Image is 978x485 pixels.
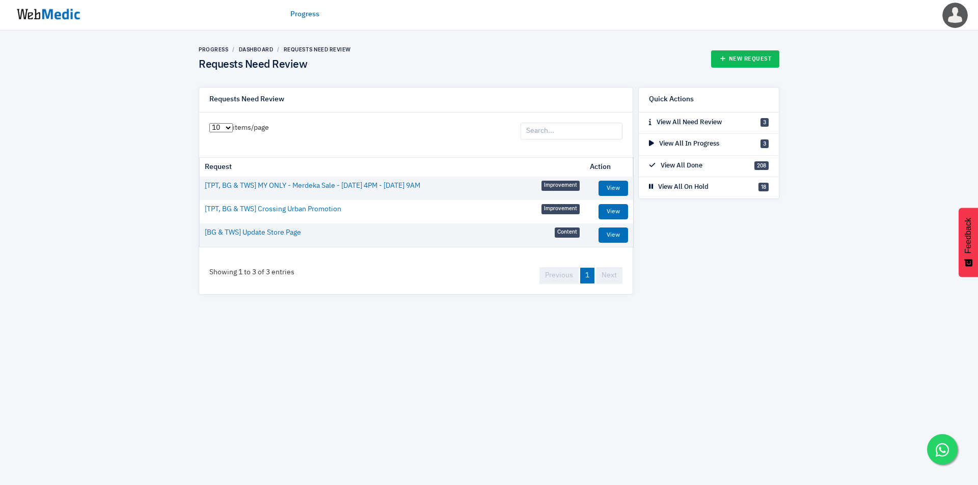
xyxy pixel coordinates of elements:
[205,227,301,238] a: [BG & TWS] Update Store Page
[199,46,351,53] nav: breadcrumb
[284,46,351,52] a: Requests Need Review
[964,218,973,253] span: Feedback
[711,50,780,68] a: New Request
[599,204,628,219] a: View
[199,257,305,288] div: Showing 1 to 3 of 3 entries
[760,139,769,148] span: 3
[209,95,284,104] h6: Requests Need Review
[649,95,694,104] h6: Quick Actions
[539,267,579,284] a: Previous
[585,158,633,177] th: Action
[200,158,585,177] th: Request
[541,204,580,214] span: Improvement
[521,123,622,140] input: Search...
[209,123,269,133] label: items/page
[596,267,622,284] a: Next
[541,181,580,191] span: Improvement
[199,59,351,72] h4: Requests Need Review
[758,183,769,191] span: 18
[649,182,709,192] p: View All On Hold
[205,181,420,191] a: [TPT, BG & TWS] MY ONLY - Merdeka Sale - [DATE] 4PM - [DATE] 9AM
[959,208,978,277] button: Feedback - Show survey
[760,118,769,127] span: 3
[649,161,702,171] p: View All Done
[754,161,769,170] span: 208
[649,118,722,128] p: View All Need Review
[649,139,719,149] p: View All In Progress
[290,9,319,20] a: Progress
[205,204,341,215] a: [TPT, BG & TWS] Crossing Urban Promotion
[599,227,628,243] a: View
[599,181,628,196] a: View
[239,46,274,52] a: Dashboard
[555,227,580,238] span: Content
[199,46,228,52] a: Progress
[209,123,233,132] select: items/page
[580,268,594,283] a: 1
